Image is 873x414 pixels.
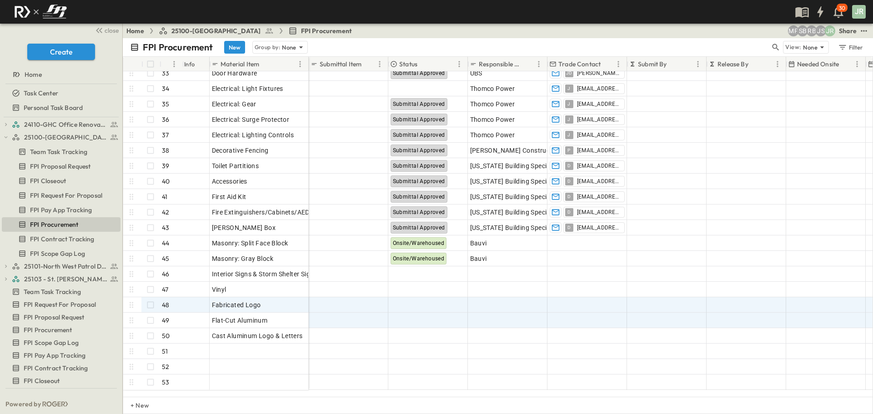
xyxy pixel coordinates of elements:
[2,374,120,388] div: FPI Closeouttest
[24,300,96,309] span: FPI Request For Proposal
[2,311,119,324] a: FPI Proposal Request
[30,162,90,171] span: FPI Proposal Request
[851,4,867,20] button: JR
[2,361,120,375] div: FPI Contract Trackingtest
[470,239,487,248] span: Bauvi
[212,115,290,124] span: Electrical: Surge Protector
[162,378,169,387] p: 53
[2,335,120,350] div: FPI Scope Gap Logtest
[24,364,88,373] span: FPI Contract Tracking
[24,393,44,402] span: Hidden
[533,59,544,70] button: Menu
[839,26,857,35] div: Share
[224,41,245,54] button: New
[162,316,169,325] p: 49
[393,132,445,138] span: Submittal Approved
[797,60,839,69] p: Needed Onsite
[815,25,826,36] div: Jesse Sullivan (jsullivan@fpibuilders.com)
[30,234,95,244] span: FPI Contract Tracking
[852,5,866,19] div: JR
[255,43,281,52] p: Group by:
[162,223,169,232] p: 43
[2,189,119,202] a: FPI Request For Proposal
[126,26,144,35] a: Home
[454,59,465,70] button: Menu
[2,232,120,246] div: FPI Contract Trackingtest
[785,42,801,52] p: View:
[221,60,259,69] p: Material Item
[2,117,120,132] div: 24110-GHC Office Renovationstest
[212,192,246,201] span: First Aid Kit
[212,331,303,340] span: Cast Aluminum Logo & Letters
[159,26,274,35] a: 25100-[GEOGRAPHIC_DATA]
[2,217,120,232] div: FPI Procurementtest
[470,192,563,201] span: [US_STATE] Building Specialists
[212,146,269,155] span: Decorative Fencing
[841,59,851,69] button: Sort
[12,118,119,131] a: 24110-GHC Office Renovations
[2,246,120,261] div: FPI Scope Gap Logtest
[212,177,247,186] span: Accessories
[2,159,120,174] div: FPI Proposal Requesttest
[470,223,563,232] span: [US_STATE] Building Specialists
[162,100,169,109] p: 35
[2,145,119,158] a: Team Task Tracking
[470,146,562,155] span: [PERSON_NAME] Construction
[2,298,119,311] a: FPI Request For Proposal
[162,331,170,340] p: 50
[24,262,107,271] span: 25101-North West Patrol Division
[162,115,169,124] p: 36
[839,5,845,12] p: 30
[12,273,119,285] a: 25103 - St. [PERSON_NAME] Phase 2
[24,274,107,284] span: 25103 - St. [PERSON_NAME] Phase 2
[2,130,120,145] div: 25100-Vanguard Prep Schooltest
[12,260,119,273] a: 25101-North West Patrol Division
[24,338,79,347] span: FPI Scope Gap Log
[803,43,818,52] p: None
[393,147,445,154] span: Submittal Approved
[393,194,445,200] span: Submittal Approved
[858,25,869,36] button: test
[295,59,306,70] button: Menu
[669,59,679,69] button: Sort
[162,192,167,201] p: 41
[2,297,120,312] div: FPI Request For Proposaltest
[24,103,83,112] span: Personal Task Board
[567,150,570,150] span: P
[824,25,835,36] div: Jayden Ramirez (jramirez@fpibuilders.com)
[160,57,182,71] div: #
[212,285,226,294] span: Vinyl
[393,255,445,262] span: Onsite/Warehoused
[11,2,70,21] img: c8d7d1ed905e502e8f77bf7063faec64e13b34fdb1f2bdd94b0e311fc34f8000.png
[470,177,563,186] span: [US_STATE] Building Specialists
[212,254,274,263] span: Masonry: Gray Block
[363,59,373,69] button: Sort
[2,324,119,336] a: FPI Procurement
[212,100,256,109] span: Electrical: Gear
[162,347,168,356] p: 51
[393,101,445,107] span: Submittal Approved
[2,68,119,81] a: Home
[2,348,120,363] div: FPI Pay App Trackingtest
[162,239,169,248] p: 44
[24,89,58,98] span: Task Center
[162,161,169,170] p: 39
[212,161,259,170] span: Toilet Partitions
[523,59,533,69] button: Sort
[212,300,261,309] span: Fabricated Logo
[162,254,169,263] p: 45
[184,51,195,77] div: Info
[2,204,119,216] a: FPI Pay App Tracking
[24,313,84,322] span: FPI Proposal Request
[750,59,760,69] button: Sort
[2,218,119,231] a: FPI Procurement
[2,101,119,114] a: Personal Task Board
[602,59,612,69] button: Sort
[130,401,136,410] p: + New
[577,193,621,200] span: [EMAIL_ADDRESS][PERSON_NAME][DOMAIN_NAME]
[24,133,107,142] span: 25100-Vanguard Prep School
[577,147,621,154] span: [EMAIL_ADDRESS][DOMAIN_NAME]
